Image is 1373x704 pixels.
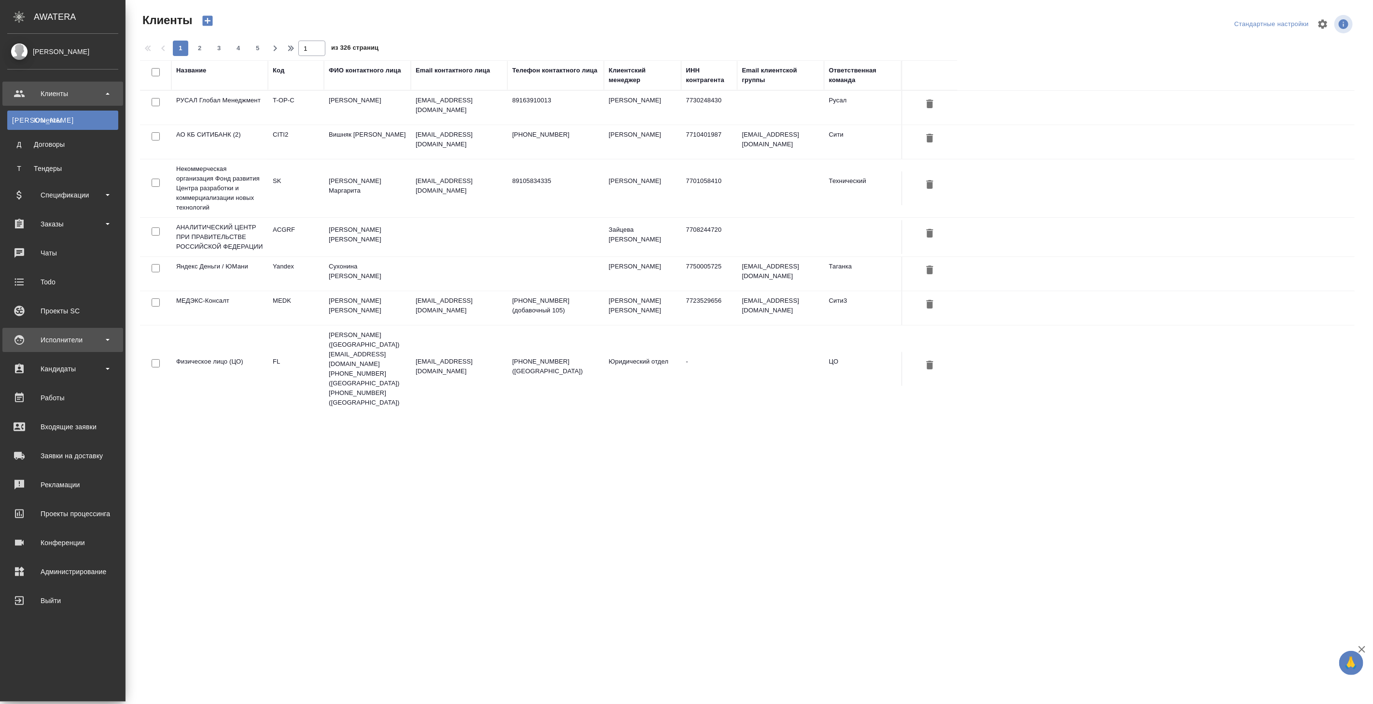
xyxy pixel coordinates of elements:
td: CITI2 [268,125,324,159]
button: 5 [250,41,266,56]
div: AWATERA [34,7,126,27]
span: Посмотреть информацию [1334,15,1355,33]
td: Яндекс Деньги / ЮМани [171,257,268,291]
div: Email контактного лица [416,66,490,75]
td: Сухонина [PERSON_NAME] [324,257,411,291]
p: [PHONE_NUMBER] [512,130,599,140]
td: Зайцева [PERSON_NAME] [604,220,681,254]
a: ДДоговоры [7,135,118,154]
td: [PERSON_NAME] [PERSON_NAME] [324,220,411,254]
button: 🙏 [1339,651,1363,675]
div: [PERSON_NAME] [7,46,118,57]
div: Todo [7,275,118,289]
div: Проекты процессинга [7,507,118,521]
td: Юридический отдел [604,352,681,386]
div: Ответственная команда [829,66,897,85]
div: Рекламации [7,478,118,492]
td: Сити3 [824,291,901,325]
td: 7723529656 [681,291,737,325]
td: Некоммерческая организация Фонд развития Центра разработки и коммерциализации новых технологий [171,159,268,217]
div: Исполнители [7,333,118,347]
td: АНАЛИТИЧЕСКИЙ ЦЕНТР ПРИ ПРАВИТЕЛЬСТВЕ РОССИЙСКОЙ ФЕДЕРАЦИИ [171,218,268,256]
button: Удалить [922,130,938,148]
td: 7730248430 [681,91,737,125]
a: Проекты SC [2,299,123,323]
div: Администрирование [7,564,118,579]
a: Выйти [2,589,123,613]
td: MEDK [268,291,324,325]
td: FL [268,352,324,386]
td: [EMAIL_ADDRESS][DOMAIN_NAME] [737,125,824,159]
td: 7710401987 [681,125,737,159]
td: [PERSON_NAME] [604,171,681,205]
a: Заявки на доставку [2,444,123,468]
p: [PHONE_NUMBER] ([GEOGRAPHIC_DATA]) [512,357,599,376]
span: 2 [192,43,208,53]
div: split button [1232,17,1311,32]
div: ИНН контрагента [686,66,732,85]
div: Спецификации [7,188,118,202]
button: Удалить [922,225,938,243]
td: Русал [824,91,901,125]
button: 3 [211,41,227,56]
td: АО КБ СИТИБАНК (2) [171,125,268,159]
div: ФИО контактного лица [329,66,401,75]
a: Рекламации [2,473,123,497]
td: МЕДЭКС-Консалт [171,291,268,325]
td: [PERSON_NAME] [PERSON_NAME] [604,291,681,325]
td: РУСАЛ Глобал Менеджмент [171,91,268,125]
span: 3 [211,43,227,53]
p: 89163910013 [512,96,599,105]
button: Удалить [922,96,938,113]
td: - [681,352,737,386]
span: 5 [250,43,266,53]
span: Клиенты [140,13,192,28]
div: Чаты [7,246,118,260]
button: 4 [231,41,246,56]
button: Удалить [922,296,938,314]
div: Входящие заявки [7,420,118,434]
td: T-OP-C [268,91,324,125]
td: SK [268,171,324,205]
p: [PHONE_NUMBER] (добавочный 105) [512,296,599,315]
td: ЦО [824,352,901,386]
td: [EMAIL_ADDRESS][DOMAIN_NAME] [737,291,824,325]
p: [EMAIL_ADDRESS][DOMAIN_NAME] [416,296,503,315]
a: Конференции [2,531,123,555]
div: Договоры [12,140,113,149]
td: Технический [824,171,901,205]
span: 🙏 [1343,653,1359,673]
p: [EMAIL_ADDRESS][DOMAIN_NAME] [416,130,503,149]
span: Настроить таблицу [1311,13,1334,36]
button: Создать [196,13,219,29]
button: Удалить [922,176,938,194]
p: [EMAIL_ADDRESS][DOMAIN_NAME] [416,96,503,115]
div: Конференции [7,535,118,550]
td: Физическое лицо (ЦО) [171,352,268,386]
p: [EMAIL_ADDRESS][DOMAIN_NAME] [416,357,503,376]
td: [PERSON_NAME] [PERSON_NAME] [324,291,411,325]
div: Кандидаты [7,362,118,376]
div: Выйти [7,593,118,608]
div: Email клиентской группы [742,66,819,85]
td: [PERSON_NAME] Маргарита [324,171,411,205]
td: Сити [824,125,901,159]
div: Клиенты [12,115,113,125]
div: Название [176,66,206,75]
td: Таганка [824,257,901,291]
td: [EMAIL_ADDRESS][DOMAIN_NAME] [737,257,824,291]
td: 7708244720 [681,220,737,254]
div: Клиенты [7,86,118,101]
a: Проекты процессинга [2,502,123,526]
td: Вишняк [PERSON_NAME] [324,125,411,159]
a: Todo [2,270,123,294]
td: Yandex [268,257,324,291]
a: [PERSON_NAME]Клиенты [7,111,118,130]
a: ТТендеры [7,159,118,178]
button: Удалить [922,262,938,280]
td: 7701058410 [681,171,737,205]
p: [EMAIL_ADDRESS][DOMAIN_NAME] [416,176,503,196]
div: Работы [7,391,118,405]
td: [PERSON_NAME] ([GEOGRAPHIC_DATA]) [EMAIL_ADDRESS][DOMAIN_NAME] [PHONE_NUMBER] ([GEOGRAPHIC_DATA])... [324,325,411,412]
td: [PERSON_NAME] [604,91,681,125]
